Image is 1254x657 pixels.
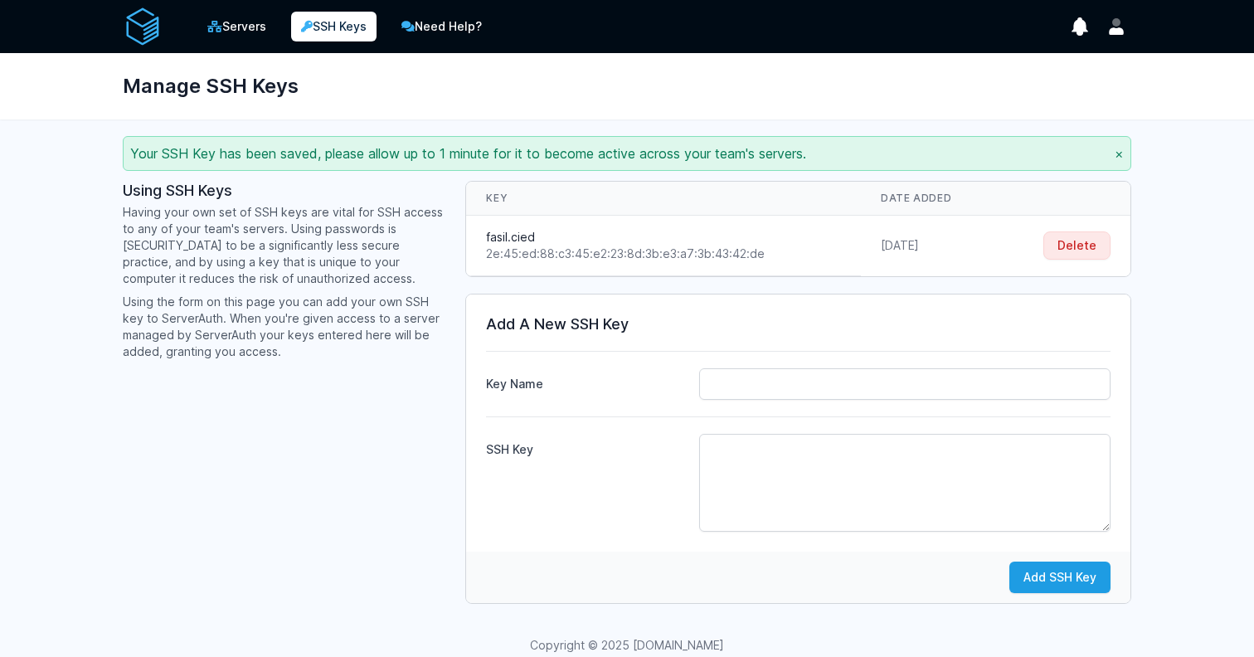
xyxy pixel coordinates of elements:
p: Using the form on this page you can add your own SSH key to ServerAuth. When you're given access ... [123,294,445,360]
th: Date Added [861,182,998,216]
button: User menu [1101,12,1131,41]
label: Key Name [486,369,685,392]
button: × [1115,144,1124,163]
h3: Add A New SSH Key [486,314,1111,334]
h3: Using SSH Keys [123,181,445,201]
td: [DATE] [861,216,998,276]
p: Having your own set of SSH keys are vital for SSH access to any of your team's servers. Using pas... [123,204,445,287]
a: Need Help? [390,10,493,43]
button: Delete [1043,231,1111,260]
label: SSH Key [486,435,685,458]
button: Add SSH Key [1009,562,1111,593]
div: 2e:45:ed:88:c3:45:e2:23:8d:3b:e3:a7:3b:43:42:de [486,246,841,262]
h1: Manage SSH Keys [123,66,299,106]
a: Servers [196,10,278,43]
button: show notifications [1065,12,1095,41]
img: serverAuth logo [123,7,163,46]
div: Your SSH Key has been saved, please allow up to 1 minute for it to become active across your team... [123,136,1131,171]
a: SSH Keys [291,12,377,41]
th: Key [466,182,861,216]
div: fasil.cied [486,229,841,246]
